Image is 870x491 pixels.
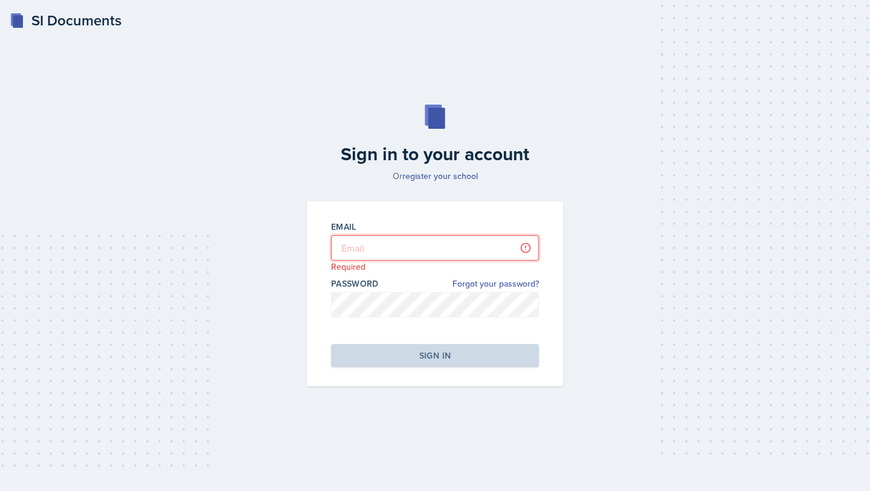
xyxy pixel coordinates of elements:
[331,221,356,233] label: Email
[419,350,451,362] div: Sign in
[300,143,570,165] h2: Sign in to your account
[331,278,379,290] label: Password
[402,170,478,182] a: register your school
[300,170,570,182] p: Or
[331,344,539,367] button: Sign in
[453,278,539,290] a: Forgot your password?
[331,235,539,261] input: Email
[10,10,121,31] a: SI Documents
[331,261,539,273] p: Required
